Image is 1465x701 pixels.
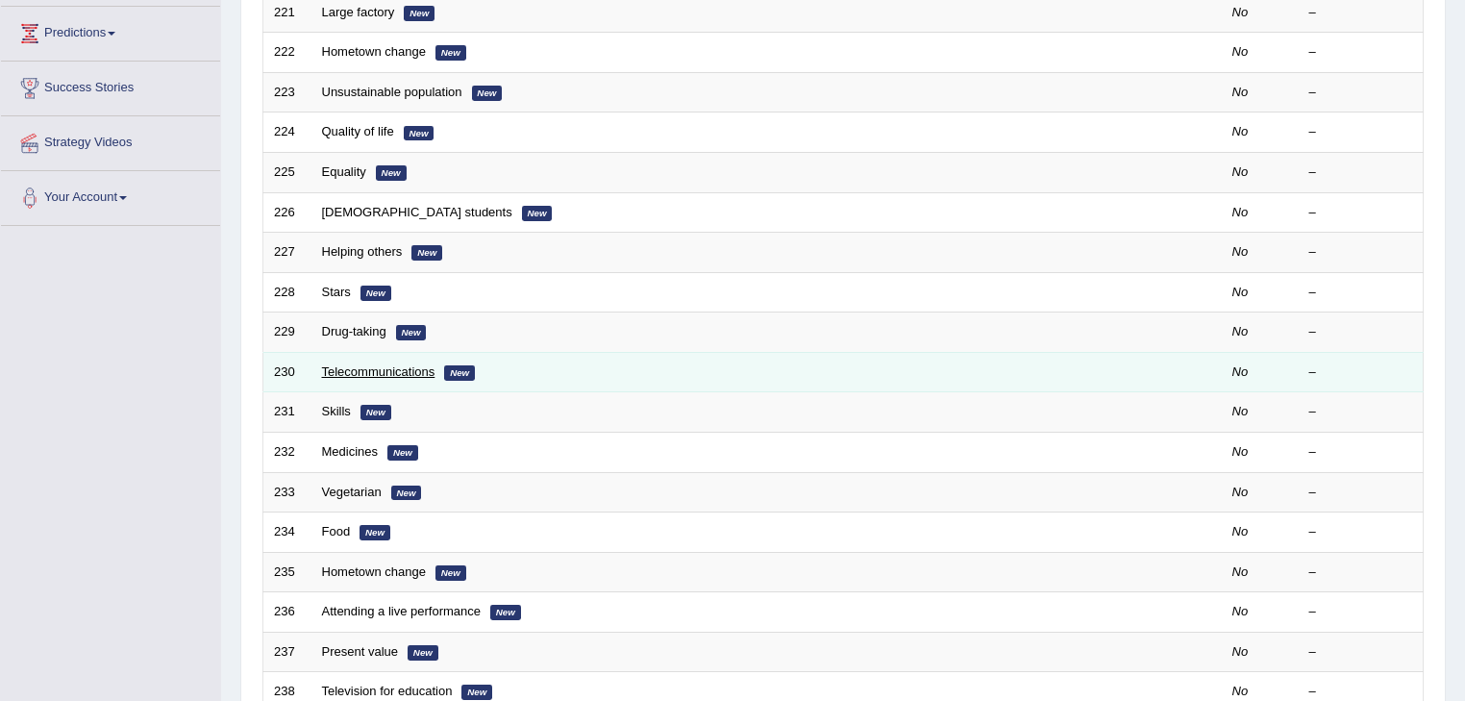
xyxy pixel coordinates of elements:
div: – [1309,443,1413,462]
td: 236 [263,592,311,633]
a: Large factory [322,5,395,19]
div: – [1309,123,1413,141]
td: 232 [263,432,311,472]
a: Medicines [322,444,379,459]
em: No [1232,444,1249,459]
em: No [1232,324,1249,338]
a: Attending a live performance [322,604,481,618]
a: Predictions [1,7,220,55]
div: – [1309,4,1413,22]
em: No [1232,164,1249,179]
a: [DEMOGRAPHIC_DATA] students [322,205,512,219]
em: No [1232,644,1249,659]
em: No [1232,485,1249,499]
em: New [404,126,435,141]
em: New [396,325,427,340]
div: – [1309,523,1413,541]
em: New [411,245,442,261]
div: – [1309,284,1413,302]
div: – [1309,43,1413,62]
div: – [1309,204,1413,222]
em: No [1232,85,1249,99]
td: 224 [263,113,311,153]
em: New [435,45,466,61]
td: 237 [263,632,311,672]
a: Vegetarian [322,485,382,499]
em: No [1232,364,1249,379]
td: 230 [263,352,311,392]
em: New [435,565,466,581]
a: Food [322,524,351,538]
em: New [444,365,475,381]
td: 227 [263,233,311,273]
a: Unsustainable population [322,85,462,99]
td: 234 [263,513,311,553]
div: – [1309,403,1413,421]
em: No [1232,44,1249,59]
em: New [408,645,438,661]
td: 233 [263,472,311,513]
a: Success Stories [1,62,220,110]
a: Telecommunications [322,364,435,379]
a: Drug-taking [322,324,386,338]
div: – [1309,243,1413,262]
td: 222 [263,33,311,73]
div: – [1309,84,1413,102]
em: New [472,86,503,101]
a: Hometown change [322,564,426,579]
div: – [1309,323,1413,341]
td: 229 [263,313,311,353]
a: Quality of life [322,124,394,138]
em: No [1232,285,1249,299]
em: No [1232,244,1249,259]
div: – [1309,683,1413,701]
em: No [1232,5,1249,19]
div: – [1309,163,1413,182]
em: New [490,605,521,620]
td: 231 [263,392,311,433]
em: No [1232,524,1249,538]
em: New [360,525,390,540]
td: 228 [263,272,311,313]
a: Television for education [322,684,453,698]
td: 223 [263,72,311,113]
td: 226 [263,192,311,233]
em: No [1232,604,1249,618]
em: No [1232,684,1249,698]
em: New [404,6,435,21]
em: No [1232,205,1249,219]
em: New [376,165,407,181]
em: New [387,445,418,461]
em: No [1232,564,1249,579]
em: No [1232,124,1249,138]
div: – [1309,603,1413,621]
em: New [461,685,492,700]
a: Hometown change [322,44,426,59]
a: Stars [322,285,351,299]
em: New [360,286,391,301]
div: – [1309,563,1413,582]
a: Skills [322,404,351,418]
a: Strategy Videos [1,116,220,164]
a: Present value [322,644,399,659]
em: New [391,486,422,501]
em: New [522,206,553,221]
a: Your Account [1,171,220,219]
a: Equality [322,164,366,179]
a: Helping others [322,244,403,259]
em: New [360,405,391,420]
div: – [1309,643,1413,662]
div: – [1309,484,1413,502]
td: 235 [263,552,311,592]
td: 225 [263,153,311,193]
div: – [1309,363,1413,382]
em: No [1232,404,1249,418]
